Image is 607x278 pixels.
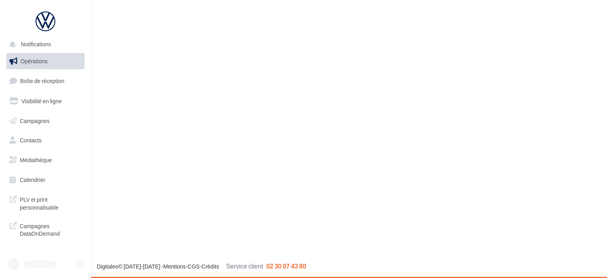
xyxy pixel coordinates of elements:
[20,194,81,211] span: PLV et print personnalisable
[5,132,86,149] a: Contacts
[202,263,219,270] a: Crédits
[21,58,47,64] span: Opérations
[21,41,51,48] span: Notifications
[20,176,45,183] span: Calendrier
[188,263,200,270] a: CGS
[20,117,50,124] span: Campagnes
[5,191,86,214] a: PLV et print personnalisable
[5,113,86,129] a: Campagnes
[226,262,263,270] span: Service client
[97,263,118,270] a: Digitaleo
[20,78,64,84] span: Boîte de réception
[20,157,52,163] span: Médiathèque
[5,172,86,188] a: Calendrier
[5,152,86,168] a: Médiathèque
[266,262,306,270] span: 02 30 07 43 80
[20,137,41,144] span: Contacts
[97,263,306,270] span: © [DATE]-[DATE] - - -
[5,72,86,89] a: Boîte de réception
[20,221,81,238] span: Campagnes DataOnDemand
[5,93,86,110] a: Visibilité en ligne
[5,217,86,241] a: Campagnes DataOnDemand
[21,98,62,104] span: Visibilité en ligne
[163,263,186,270] a: Mentions
[5,53,86,70] a: Opérations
